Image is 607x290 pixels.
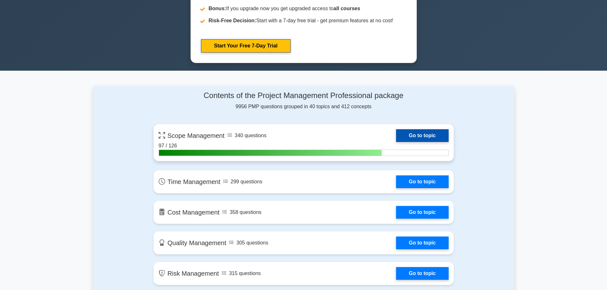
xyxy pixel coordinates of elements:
h4: Contents of the Project Management Professional package [154,91,454,100]
a: Go to topic [396,129,448,142]
a: Go to topic [396,237,448,249]
div: 9956 PMP questions grouped in 40 topics and 412 concepts [154,91,454,110]
a: Go to topic [396,206,448,219]
a: Start Your Free 7-Day Trial [201,39,291,53]
a: Go to topic [396,267,448,280]
a: Go to topic [396,175,448,188]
